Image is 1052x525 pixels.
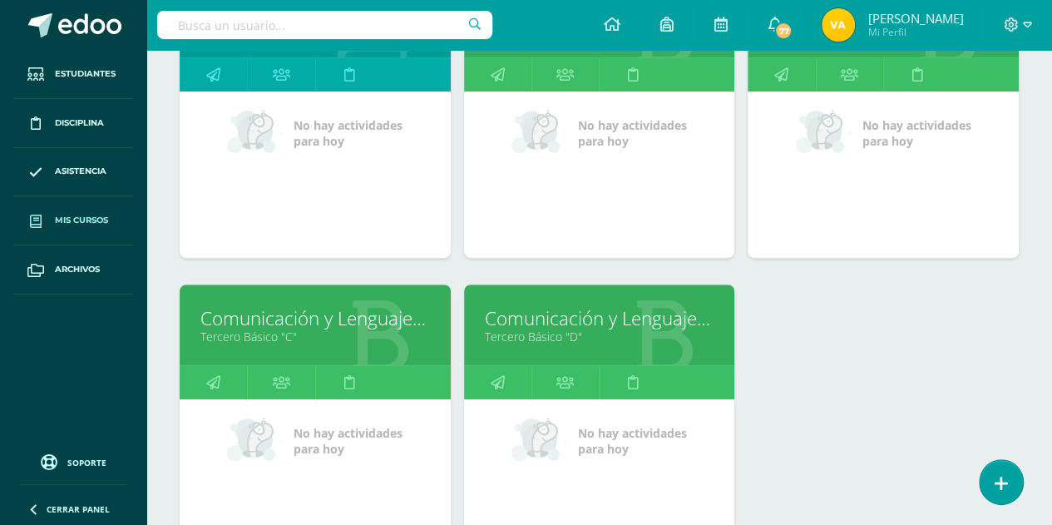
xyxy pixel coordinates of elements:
[20,450,126,473] a: Soporte
[485,305,714,331] a: Comunicación y Lenguaje, Idioma Español
[13,245,133,295] a: Archivos
[862,117,971,149] span: No hay actividades para hoy
[200,329,430,344] a: Tercero Básico "C"
[13,99,133,148] a: Disciplina
[55,67,116,81] span: Estudiantes
[485,329,714,344] a: Tercero Básico "D"
[294,117,403,149] span: No hay actividades para hoy
[511,108,566,158] img: no_activities_small.png
[13,148,133,197] a: Asistencia
[13,196,133,245] a: Mis cursos
[294,425,403,457] span: No hay actividades para hoy
[227,416,282,466] img: no_activities_small.png
[47,503,110,515] span: Cerrar panel
[55,263,100,276] span: Archivos
[796,108,851,158] img: no_activities_small.png
[227,108,282,158] img: no_activities_small.png
[511,416,566,466] img: no_activities_small.png
[55,214,108,227] span: Mis cursos
[774,22,793,40] span: 77
[157,11,492,39] input: Busca un usuario...
[200,305,430,331] a: Comunicación y Lenguaje, Idioma Español
[578,425,687,457] span: No hay actividades para hoy
[867,10,963,27] span: [PERSON_NAME]
[578,117,687,149] span: No hay actividades para hoy
[822,8,855,42] img: 20684a54e731ddf668435bcf16b32601.png
[67,457,106,468] span: Soporte
[867,25,963,39] span: Mi Perfil
[55,116,104,130] span: Disciplina
[55,165,106,178] span: Asistencia
[13,50,133,99] a: Estudiantes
